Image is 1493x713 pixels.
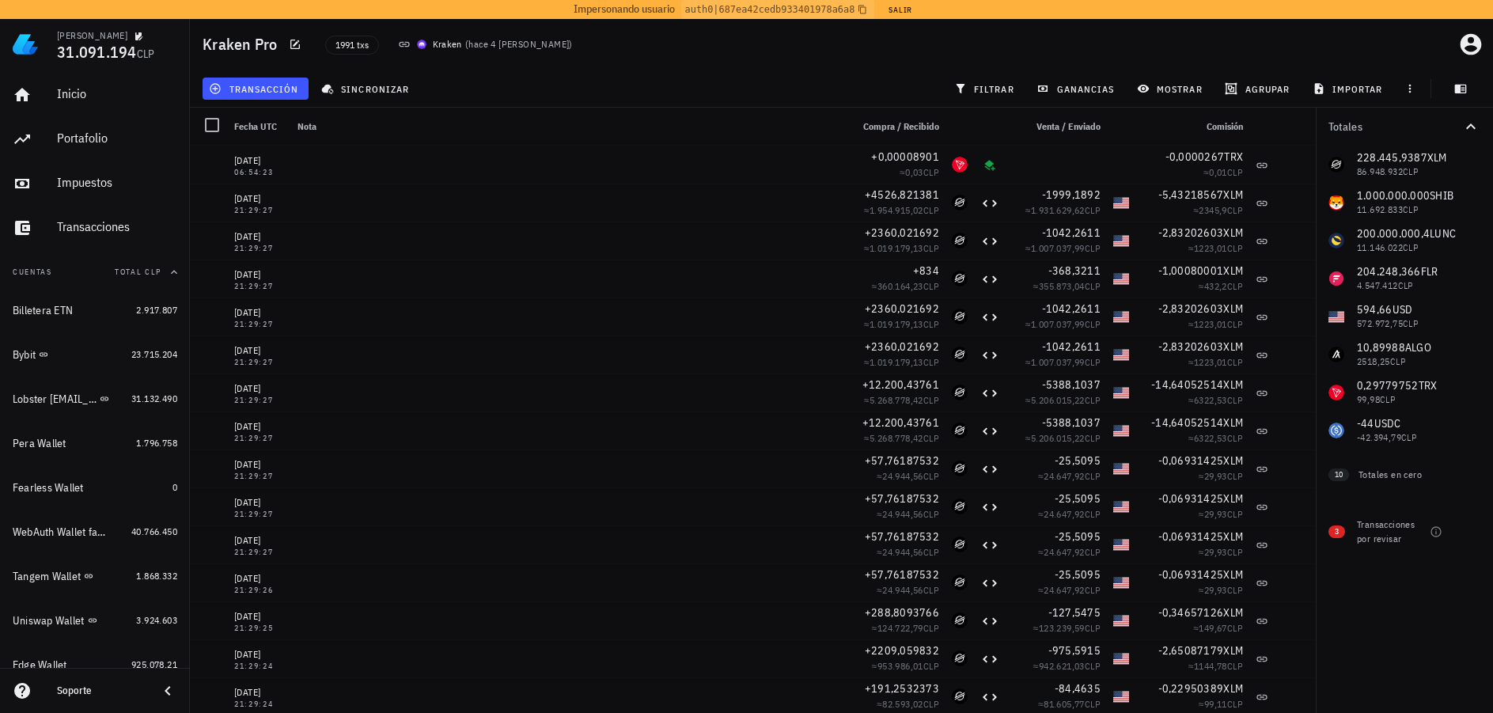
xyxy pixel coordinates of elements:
span: CLP [923,432,939,444]
span: 1223,01 [1194,356,1227,368]
span: CLP [923,280,939,292]
div: 21:29:27 [234,207,285,214]
span: 1.019.179,13 [870,356,923,368]
div: 21:29:26 [234,586,285,594]
button: agrupar [1218,78,1299,100]
span: mostrar [1140,82,1203,95]
span: CLP [923,546,939,558]
span: 24.944,56 [882,546,923,558]
span: XLM [1223,377,1243,392]
span: +57,76187532 [865,453,939,468]
div: USD-icon [1113,537,1129,552]
span: 3.924.603 [136,614,177,626]
span: ≈ [864,204,939,216]
span: 432,2 [1204,280,1227,292]
span: CLP [1085,356,1101,368]
span: 1.007.037,99 [1031,356,1085,368]
span: CLP [1227,546,1243,558]
span: ≈ [1038,470,1101,482]
span: ≈ [864,394,939,406]
span: CLP [923,318,939,330]
span: 2345,9 [1199,204,1226,216]
span: ≈ [864,318,939,330]
div: USD-icon [1113,499,1129,514]
span: ≈ [1199,280,1243,292]
span: hace 4 [PERSON_NAME] [468,38,569,50]
div: Fearless Wallet [13,481,84,495]
a: WebAuth Wallet farancibia 40.766.450 [6,513,184,551]
div: 21:29:27 [234,358,285,366]
span: XLM [1223,415,1243,430]
div: XLM-icon [952,499,968,514]
span: 1.007.037,99 [1031,242,1085,254]
div: 21:29:27 [234,245,285,252]
div: 21:29:27 [234,320,285,328]
div: XLM-icon [952,461,968,476]
div: USD-icon [1113,575,1129,590]
span: CLP [1227,584,1243,596]
span: CLP [923,166,939,178]
div: 21:29:27 [234,510,285,518]
div: Venta / Enviado [1006,108,1107,146]
span: CLP [1227,204,1243,216]
span: ≈ [1025,432,1101,444]
span: CLP [923,356,939,368]
div: Kraken [433,36,462,52]
div: 21:29:27 [234,434,285,442]
span: 3 [1335,525,1339,538]
div: [DATE] [234,381,285,396]
span: ≈ [1025,394,1101,406]
span: 24.647,92 [1044,584,1085,596]
div: 06:54:23 [234,169,285,176]
div: XLM-icon [952,271,968,286]
span: -1042,2611 [1042,339,1101,354]
span: 1144,78 [1194,660,1227,672]
span: ≈ [877,470,939,482]
span: 1.796.758 [136,437,177,449]
div: [DATE] [234,419,285,434]
span: +2360,021692 [865,339,939,354]
span: ≈ [1188,242,1243,254]
span: CLP [1227,432,1243,444]
a: Portafolio [6,120,184,158]
span: 5.206.015,22 [1031,394,1085,406]
span: 6322,53 [1194,432,1227,444]
div: XLM-icon [952,347,968,362]
span: CLP [1085,394,1101,406]
span: 24.647,92 [1044,470,1085,482]
span: 5.268.778,42 [870,394,923,406]
span: +57,76187532 [865,529,939,544]
span: CLP [923,242,939,254]
span: 31.091.194 [57,41,137,63]
span: ≈ [1199,584,1243,596]
span: ≈ [877,508,939,520]
span: ≈ [1203,166,1243,178]
span: XLM [1223,491,1243,506]
div: [DATE] [234,495,285,510]
a: Uniswap Wallet 3.924.603 [6,601,184,639]
div: USD-icon [1113,423,1129,438]
span: 24.647,92 [1044,546,1085,558]
div: USD-icon [1113,347,1129,362]
span: ≈ [1025,204,1101,216]
div: Uniswap Wallet [13,614,85,628]
div: 21:29:27 [234,396,285,404]
div: [DATE] [234,153,285,169]
div: [DATE] [234,457,285,472]
div: Totales en cero [1358,468,1449,482]
span: 5.268.778,42 [870,432,923,444]
span: -0,34657126 [1158,605,1224,620]
span: +2360,021692 [865,226,939,240]
span: 5.206.015,22 [1031,432,1085,444]
a: Impuestos [6,165,184,203]
span: ≈ [1199,546,1243,558]
span: XLM [1223,339,1243,354]
span: 925.078,21 [131,658,177,670]
span: -975,5915 [1048,643,1101,658]
span: CLP [1085,584,1101,596]
span: 953.986,01 [877,660,923,672]
div: Inicio [57,86,177,101]
div: Lobster [EMAIL_ADDRESS][DOMAIN_NAME] [13,393,97,406]
span: -0,06931425 [1158,529,1224,544]
span: filtrar [957,82,1014,95]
